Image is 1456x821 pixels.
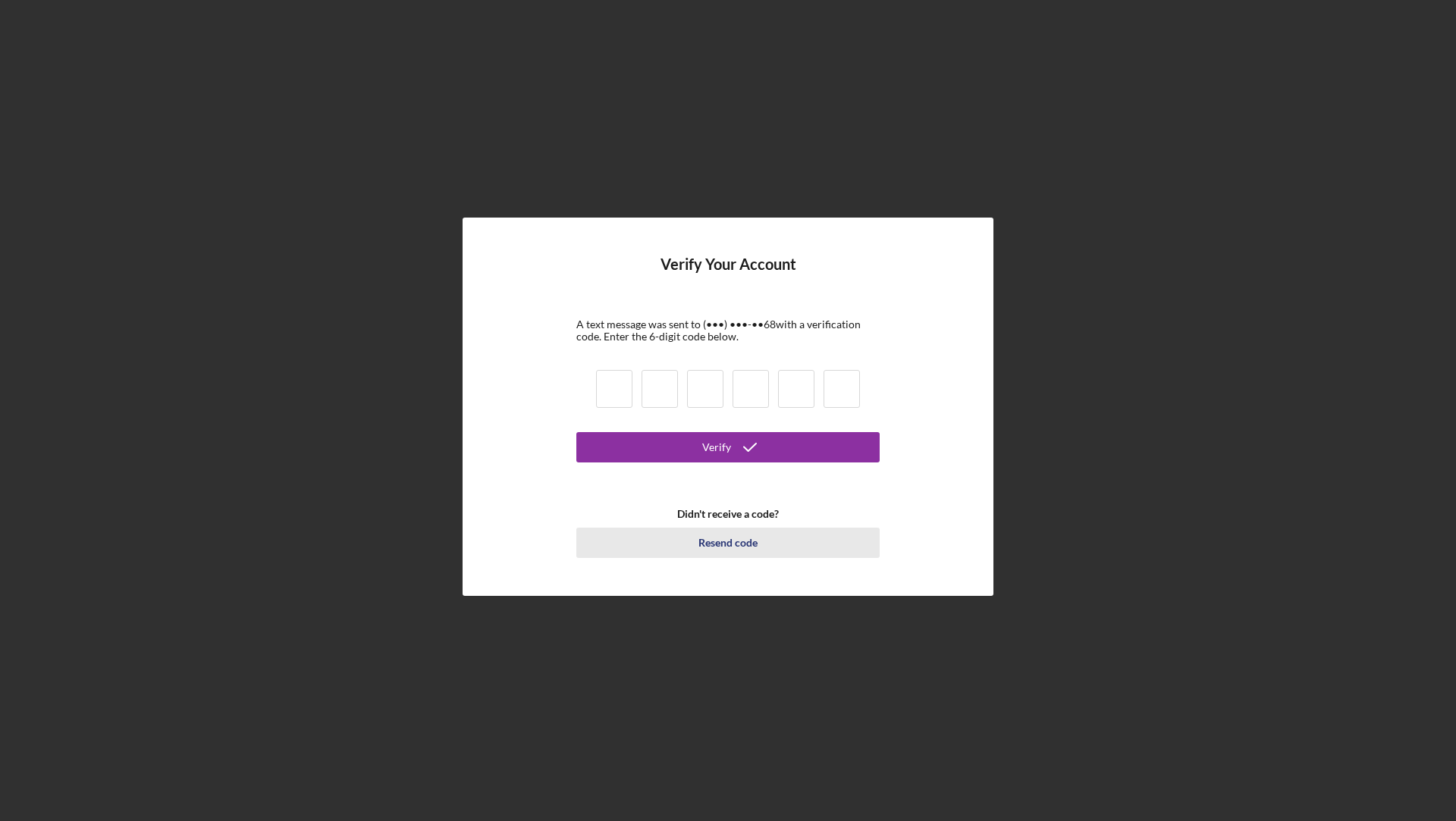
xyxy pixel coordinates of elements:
[661,255,796,296] h4: Verify Your Account
[698,528,758,558] div: Resend code
[576,432,880,462] button: Verify
[576,318,880,343] div: A text message was sent to (•••) •••-•• 68 with a verification code. Enter the 6-digit code below.
[702,432,731,462] div: Verify
[677,508,779,520] b: Didn't receive a code?
[576,528,880,558] button: Resend code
